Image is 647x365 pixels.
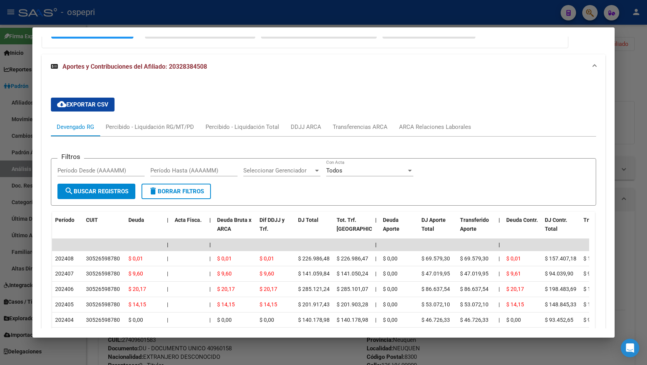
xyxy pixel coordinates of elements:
[86,217,98,223] span: CUIT
[62,63,207,70] span: Aportes y Contribuciones del Afiliado: 20328384508
[164,212,172,246] datatable-header-cell: |
[337,270,368,277] span: $ 141.050,24
[460,301,489,308] span: $ 53.072,10
[542,212,580,246] datatable-header-cell: DJ Contr. Total
[506,317,521,323] span: $ 0,00
[375,242,377,248] span: |
[383,217,399,232] span: Deuda Aporte
[55,301,74,308] span: 202405
[499,317,500,323] span: |
[499,286,500,292] span: |
[460,286,489,292] span: $ 86.637,54
[460,255,489,262] span: $ 69.579,30
[375,255,376,262] span: |
[334,212,372,246] datatable-header-cell: Tot. Trf. Bruto
[495,212,503,246] datatable-header-cell: |
[295,212,334,246] datatable-header-cell: DJ Total
[545,270,573,277] span: $ 94.039,90
[206,212,214,246] datatable-header-cell: |
[206,123,279,131] div: Percibido - Liquidación Total
[172,212,206,246] datatable-header-cell: Acta Fisca.
[506,270,521,277] span: $ 9,61
[421,286,450,292] span: $ 86.637,54
[580,212,619,246] datatable-header-cell: Trf Contr.
[506,217,538,223] span: Deuda Contr.
[259,255,274,262] span: $ 0,01
[106,123,194,131] div: Percibido - Liquidación RG/MT/PD
[209,270,211,277] span: |
[167,286,168,292] span: |
[209,301,211,308] span: |
[375,286,376,292] span: |
[583,217,607,223] span: Trf Contr.
[217,301,235,308] span: $ 14,15
[55,255,74,262] span: 202408
[499,270,500,277] span: |
[55,286,74,292] span: 202406
[128,317,143,323] span: $ 0,00
[259,301,277,308] span: $ 14,15
[57,123,94,131] div: Devengado RG
[499,242,500,248] span: |
[167,255,168,262] span: |
[583,255,615,262] span: $ 157.407,17
[337,301,368,308] span: $ 201.903,28
[217,255,232,262] span: $ 0,01
[128,217,144,223] span: Deuda
[217,317,232,323] span: $ 0,00
[52,212,83,246] datatable-header-cell: Período
[418,212,457,246] datatable-header-cell: DJ Aporte Total
[545,217,567,232] span: DJ Contr. Total
[167,270,168,277] span: |
[333,123,388,131] div: Transferencias ARCA
[148,186,158,196] mat-icon: delete
[375,217,377,223] span: |
[259,217,285,232] span: Dif DDJJ y Trf.
[298,317,330,323] span: $ 140.178,98
[167,242,168,248] span: |
[545,286,576,292] span: $ 198.483,69
[167,317,168,323] span: |
[256,212,295,246] datatable-header-cell: Dif DDJJ y Trf.
[298,301,330,308] span: $ 201.917,43
[57,101,108,108] span: Exportar CSV
[421,317,450,323] span: $ 46.726,33
[457,212,495,246] datatable-header-cell: Transferido Aporte
[217,270,232,277] span: $ 9,60
[128,270,143,277] span: $ 9,60
[399,123,471,131] div: ARCA Relaciones Laborales
[383,286,398,292] span: $ 0,00
[128,255,143,262] span: $ 0,01
[460,270,489,277] span: $ 47.019,95
[383,317,398,323] span: $ 0,00
[383,301,398,308] span: $ 0,00
[298,217,318,223] span: DJ Total
[64,186,74,196] mat-icon: search
[545,301,576,308] span: $ 148.845,33
[545,317,573,323] span: $ 93.452,65
[217,217,251,232] span: Deuda Bruta x ARCA
[499,301,500,308] span: |
[375,317,376,323] span: |
[383,255,398,262] span: $ 0,00
[380,212,418,246] datatable-header-cell: Deuda Aporte
[337,217,389,232] span: Tot. Trf. [GEOGRAPHIC_DATA]
[421,301,450,308] span: $ 53.072,10
[214,212,256,246] datatable-header-cell: Deuda Bruta x ARCA
[209,242,211,248] span: |
[55,317,74,323] span: 202404
[583,317,612,323] span: $ 93.452,65
[167,301,168,308] span: |
[64,188,128,195] span: Buscar Registros
[545,255,576,262] span: $ 157.407,18
[621,339,639,357] div: Open Intercom Messenger
[128,286,146,292] span: $ 20,17
[460,217,489,232] span: Transferido Aporte
[583,286,615,292] span: $ 198.463,53
[209,317,211,323] span: |
[337,317,368,323] span: $ 140.178,98
[583,270,612,277] span: $ 94.030,29
[175,217,202,223] span: Acta Fisca.
[372,212,380,246] datatable-header-cell: |
[326,167,342,174] span: Todos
